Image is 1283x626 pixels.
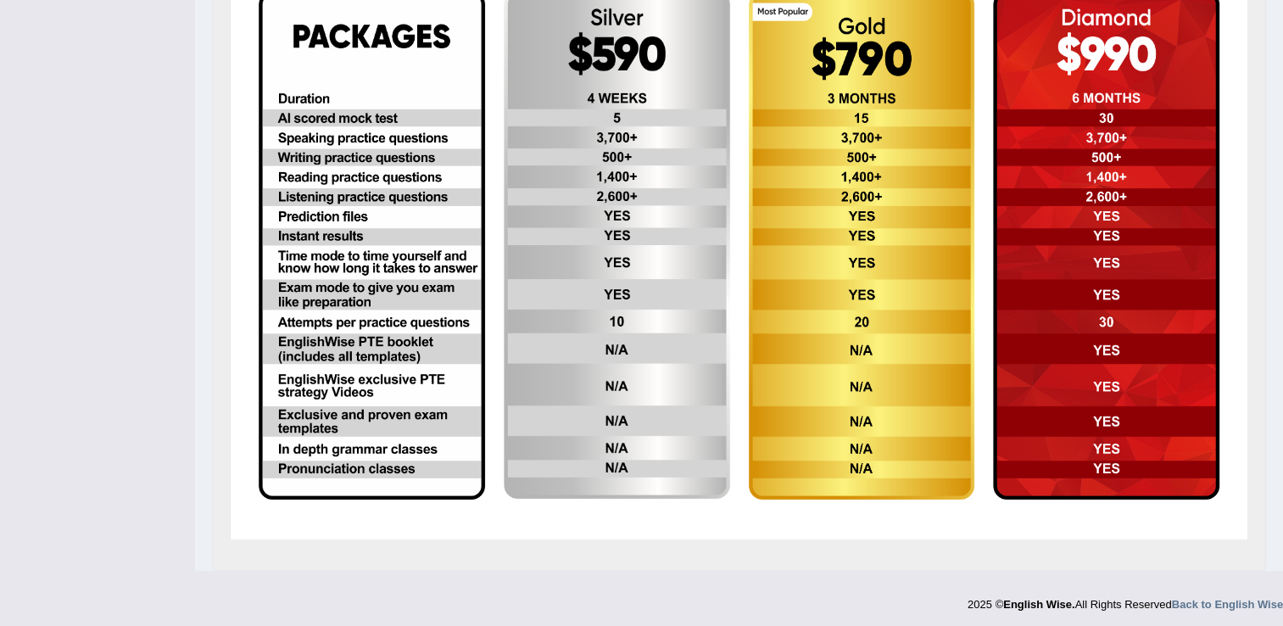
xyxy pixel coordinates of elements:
div: 2025 © All Rights Reserved [968,588,1283,612]
strong: English Wise. [1003,598,1074,611]
a: Back to English Wise [1172,598,1283,611]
